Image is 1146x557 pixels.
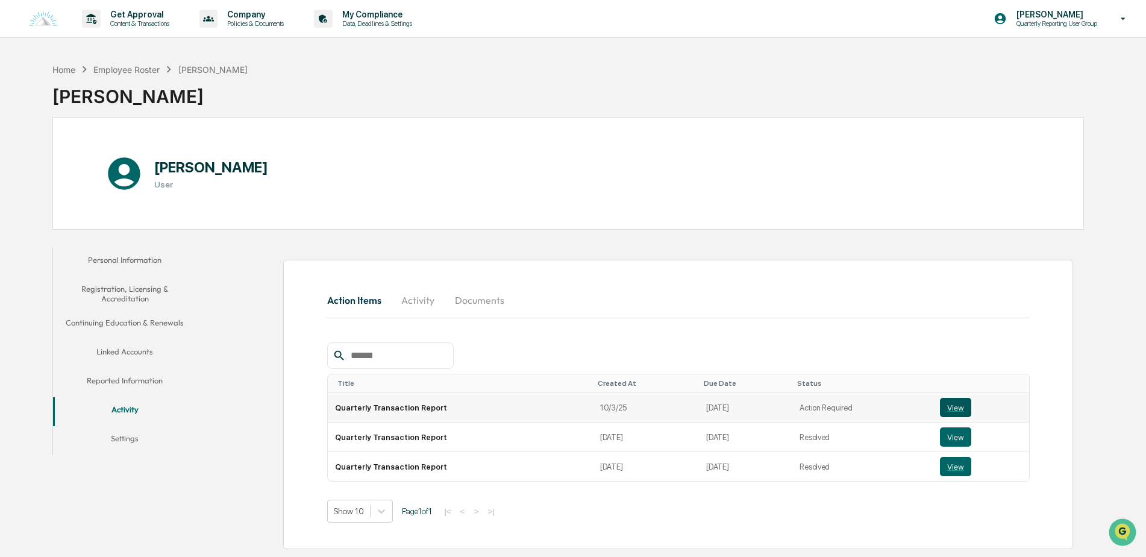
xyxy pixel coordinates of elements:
[7,147,83,169] a: 🖐️Preclearance
[940,398,1021,417] a: View
[93,65,160,75] div: Employee Roster
[402,506,432,516] span: Page 1 of 1
[593,452,699,481] td: [DATE]
[154,180,268,189] h3: User
[53,339,197,368] button: Linked Accounts
[328,452,593,481] td: Quarterly Transaction Report
[41,92,198,104] div: Start new chat
[940,457,971,476] button: View
[24,152,78,164] span: Preclearance
[333,10,418,19] p: My Compliance
[12,153,22,163] div: 🖐️
[205,96,219,110] button: Start new chat
[792,423,933,452] td: Resolved
[85,204,146,213] a: Powered byPylon
[337,379,588,388] div: Toggle SortBy
[52,76,248,107] div: [PERSON_NAME]
[218,19,290,28] p: Policies & Documents
[101,19,175,28] p: Content & Transactions
[593,423,699,452] td: [DATE]
[29,11,58,27] img: logo
[154,159,268,176] h1: [PERSON_NAME]
[178,65,248,75] div: [PERSON_NAME]
[53,248,197,277] button: Personal Information
[41,104,152,114] div: We're available if you need us!
[593,393,699,423] td: 10/3/25
[471,506,483,517] button: >
[797,379,928,388] div: Toggle SortBy
[12,176,22,186] div: 🔎
[24,175,76,187] span: Data Lookup
[12,25,219,45] p: How can we help?
[598,379,694,388] div: Toggle SortBy
[101,10,175,19] p: Get Approval
[120,204,146,213] span: Pylon
[940,398,971,417] button: View
[699,393,792,423] td: [DATE]
[87,153,97,163] div: 🗄️
[1007,19,1103,28] p: Quarterly Reporting User Group
[218,10,290,19] p: Company
[53,310,197,339] button: Continuing Education & Renewals
[699,452,792,481] td: [DATE]
[83,147,154,169] a: 🗄️Attestations
[391,286,445,315] button: Activity
[52,65,75,75] div: Home
[792,452,933,481] td: Resolved
[328,393,593,423] td: Quarterly Transaction Report
[704,379,787,388] div: Toggle SortBy
[942,379,1024,388] div: Toggle SortBy
[327,286,1030,315] div: secondary tabs example
[53,397,197,426] button: Activity
[441,506,455,517] button: |<
[328,423,593,452] td: Quarterly Transaction Report
[1107,517,1140,550] iframe: Open customer support
[1007,10,1103,19] p: [PERSON_NAME]
[99,152,149,164] span: Attestations
[53,248,197,456] div: secondary tabs example
[940,427,1021,447] a: View
[7,170,81,192] a: 🔎Data Lookup
[53,277,197,311] button: Registration, Licensing & Accreditation
[53,368,197,397] button: Reported Information
[53,426,197,455] button: Settings
[333,19,418,28] p: Data, Deadlines & Settings
[327,286,391,315] button: Action Items
[940,427,971,447] button: View
[940,457,1021,476] a: View
[12,92,34,114] img: 1746055101610-c473b297-6a78-478c-a979-82029cc54cd1
[699,423,792,452] td: [DATE]
[484,506,498,517] button: >|
[445,286,514,315] button: Documents
[792,393,933,423] td: Action Required
[457,506,469,517] button: <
